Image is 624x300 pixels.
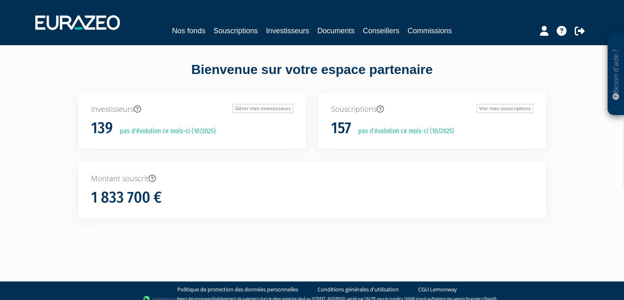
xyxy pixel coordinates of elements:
p: Besoin d'aide ? [611,37,621,111]
a: Conditions générales d'utilisation [318,286,399,293]
a: Souscriptions [213,25,258,37]
a: Voir mes souscriptions [477,104,533,113]
p: Montant souscrit [91,173,533,184]
img: 1732889491-logotype_eurazeo_blanc_rvb.png [35,15,120,30]
div: Bienvenue sur votre espace partenaire [72,60,552,92]
a: Conseillers [363,25,400,37]
h1: 139 [91,120,113,137]
h1: 157 [331,120,351,137]
a: CGU Lemonway [418,286,457,293]
h1: 1 833 700 € [91,189,162,206]
a: Politique de protection des données personnelles [177,286,298,293]
a: Investisseurs [266,25,309,37]
p: pas d'évolution ce mois-ci (10/2025) [114,127,216,136]
a: Gérer mes investisseurs [233,104,293,113]
p: Investisseurs [91,104,293,115]
a: Commissions [408,25,452,37]
p: pas d'évolution ce mois-ci (10/2025) [352,127,454,136]
a: Nos fonds [172,25,205,37]
a: Documents [318,25,355,37]
p: Souscriptions [331,104,533,115]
